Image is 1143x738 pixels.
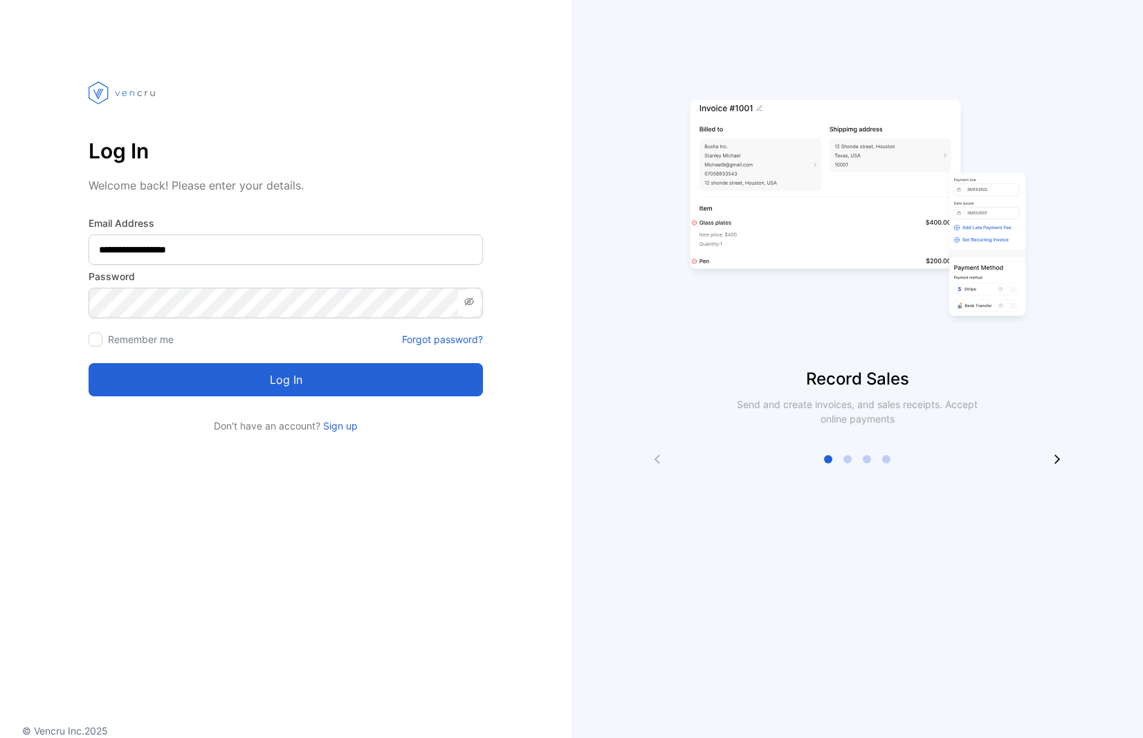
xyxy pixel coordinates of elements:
a: Sign up [320,420,358,432]
p: Log In [89,134,483,167]
p: Record Sales [571,367,1143,391]
img: vencru logo [89,55,158,130]
label: Remember me [108,333,174,345]
button: Log in [89,363,483,396]
p: Welcome back! Please enter your details. [89,177,483,194]
p: Don't have an account? [89,418,483,433]
label: Password [89,269,483,284]
label: Email Address [89,216,483,230]
p: Send and create invoices, and sales receipts. Accept online payments [724,397,990,426]
img: slider image [684,55,1030,367]
a: Forgot password? [402,332,483,347]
